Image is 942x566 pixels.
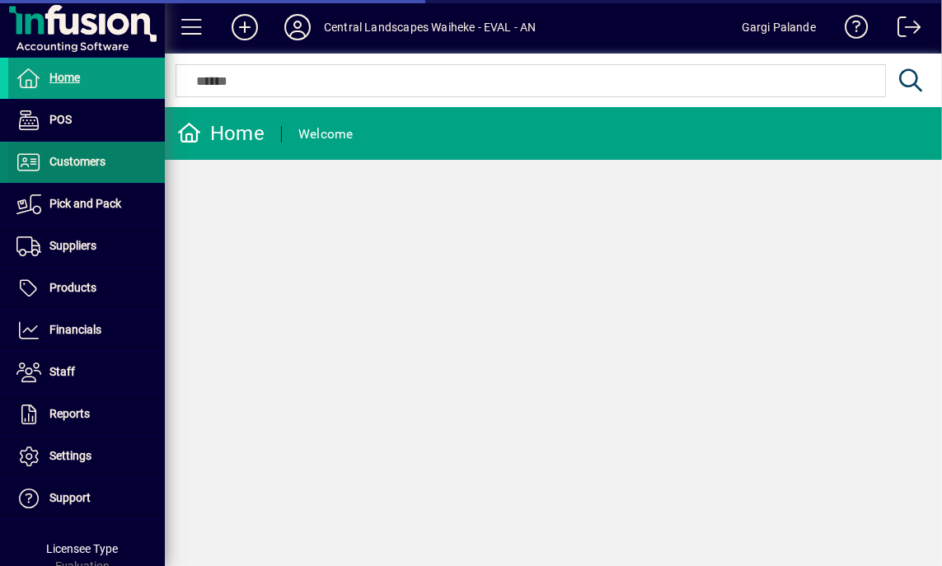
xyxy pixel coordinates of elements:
a: Knowledge Base [832,3,869,57]
a: Support [8,478,165,519]
span: Settings [49,449,91,462]
span: Suppliers [49,239,96,252]
span: Customers [49,155,105,168]
span: Financials [49,323,101,336]
button: Profile [271,12,324,42]
a: Financials [8,310,165,351]
a: Logout [885,3,921,57]
a: Reports [8,394,165,435]
span: Reports [49,407,90,420]
span: Licensee Type [47,542,119,555]
span: Support [49,491,91,504]
a: Staff [8,352,165,393]
span: Pick and Pack [49,197,121,210]
a: Customers [8,142,165,183]
a: Settings [8,436,165,477]
a: Pick and Pack [8,184,165,225]
div: Central Landscapes Waiheke - EVAL - AN [324,14,537,40]
span: POS [49,113,72,126]
div: Welcome [298,121,354,147]
a: Products [8,268,165,309]
button: Add [218,12,271,42]
a: Suppliers [8,226,165,267]
a: POS [8,100,165,141]
span: Home [49,71,80,84]
div: Home [177,120,265,147]
span: Products [49,281,96,294]
span: Staff [49,365,75,378]
div: Gargi Palande [742,14,816,40]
